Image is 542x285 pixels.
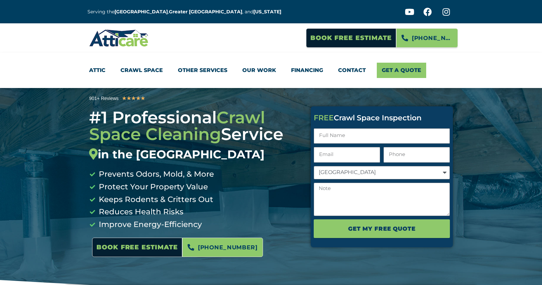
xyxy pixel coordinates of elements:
span: Book Free Estimate [310,32,392,44]
i: ★ [136,94,141,103]
a: Crawl Space [120,63,163,78]
span: Protect Your Property Value [97,181,208,193]
h3: #1 Professional Service [89,109,301,161]
i: ★ [141,94,145,103]
a: Greater [GEOGRAPHIC_DATA] [169,9,242,15]
span: Improve Energy-Efficiency [97,218,202,231]
a: [US_STATE] [253,9,281,15]
i: ★ [131,94,136,103]
span: Crawl Space Cleaning [89,107,265,144]
span: Book Free Estimate [96,241,178,254]
span: Keeps Rodents & Critters Out [97,193,213,206]
div: 901+ Reviews [89,95,118,102]
i: ★ [126,94,131,103]
a: Book Free Estimate [306,28,396,48]
a: Financing [291,63,323,78]
span: [PHONE_NUMBER] [412,32,453,44]
a: Attic [89,63,105,78]
a: [PHONE_NUMBER] [182,238,263,257]
span: Prevents Odors, Mold, & More [97,168,214,181]
div: Crawl Space Inspection [314,114,450,122]
span: [PHONE_NUMBER] [198,242,258,253]
span: FREE [314,113,334,122]
button: Get My FREE Quote [314,219,450,238]
a: Our Work [242,63,276,78]
a: [GEOGRAPHIC_DATA] [114,9,168,15]
span: Get My FREE Quote [348,223,415,234]
span: Reduces Health Risks [97,206,184,218]
a: [PHONE_NUMBER] [396,28,458,48]
a: Book Free Estimate [92,238,182,257]
nav: Menu [89,63,453,78]
a: Get A Quote [377,63,426,78]
a: Other Services [178,63,227,78]
i: ★ [122,94,126,103]
input: Only numbers and phone characters (#, -, *, etc) are accepted. [383,147,450,163]
div: in the [GEOGRAPHIC_DATA] [89,148,301,161]
a: Contact [338,63,366,78]
input: Email [314,147,380,163]
div: 5/5 [122,94,145,103]
p: Serving the , , and [87,8,286,16]
input: Full Name [314,128,450,144]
